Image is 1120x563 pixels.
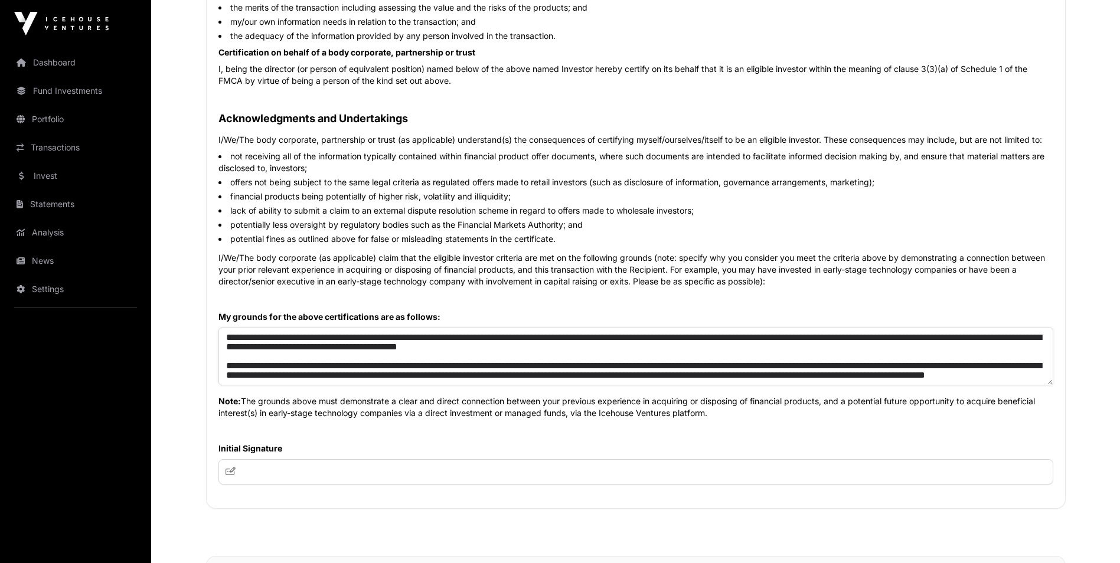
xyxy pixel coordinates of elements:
li: lack of ability to submit a claim to an external dispute resolution scheme in regard to offers ma... [218,205,1053,217]
p: I, being the director (or person of equivalent position) named below of the above named Investor ... [218,63,1053,87]
li: financial products being potentially of higher risk, volatility and illiquidity; [218,191,1053,202]
strong: Certification on behalf of a body corporate, partnership or trust [218,47,475,57]
p: The grounds above must demonstrate a clear and direct connection between your previous experience... [218,388,1053,419]
a: Fund Investments [9,78,142,104]
label: Initial Signature [218,443,1053,454]
a: News [9,248,142,274]
p: I/We/The body corporate (as applicable) claim that the eligible investor criteria are met on the ... [218,252,1053,287]
a: Portfolio [9,106,142,132]
li: potentially less oversight by regulatory bodies such as the Financial Markets Authority; and [218,219,1053,231]
a: Transactions [9,135,142,161]
img: Icehouse Ventures Logo [14,12,109,35]
li: not receiving all of the information typically contained within financial product offer documents... [218,150,1053,174]
li: my/our own information needs in relation to the transaction; and [218,16,1053,28]
label: My grounds for the above certifications are as follows: [218,311,1053,323]
strong: Note: [218,396,241,406]
li: the merits of the transaction including assessing the value and the risks of the products; and [218,2,1053,14]
a: Settings [9,276,142,302]
a: Statements [9,191,142,217]
li: potential fines as outlined above for false or misleading statements in the certificate. [218,233,1053,245]
a: Invest [9,163,142,189]
p: I/We/The body corporate, partnership or trust (as applicable) understand(s) the consequences of c... [218,134,1053,146]
a: Dashboard [9,50,142,76]
li: the adequacy of the information provided by any person involved in the transaction. [218,30,1053,42]
h2: Acknowledgments and Undertakings [218,110,1053,127]
a: Analysis [9,220,142,246]
li: offers not being subject to the same legal criteria as regulated offers made to retail investors ... [218,176,1053,188]
iframe: Chat Widget [1061,506,1120,563]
